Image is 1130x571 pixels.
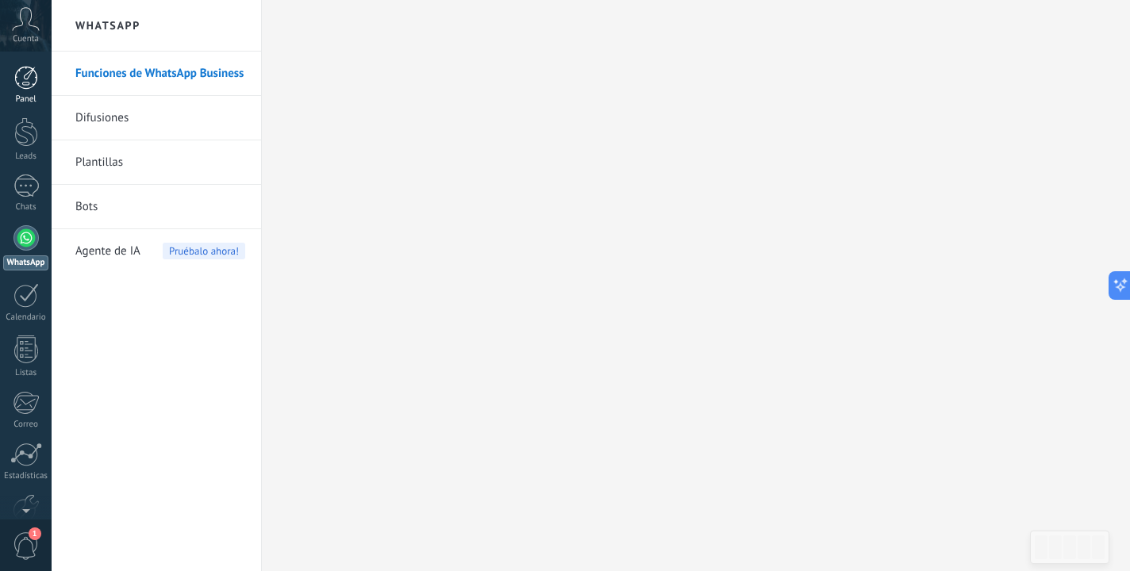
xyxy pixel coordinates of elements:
span: Cuenta [13,34,39,44]
div: Estadísticas [3,471,49,481]
div: Leads [3,151,49,162]
a: Bots [75,185,245,229]
li: Funciones de WhatsApp Business [52,52,261,96]
div: Listas [3,368,49,378]
li: Agente de IA [52,229,261,273]
li: Plantillas [52,140,261,185]
li: Bots [52,185,261,229]
span: Agente de IA [75,229,140,274]
a: Difusiones [75,96,245,140]
a: Plantillas [75,140,245,185]
a: Agente de IAPruébalo ahora! [75,229,245,274]
div: Chats [3,202,49,213]
span: Pruébalo ahora! [163,243,245,259]
div: Calendario [3,312,49,323]
div: WhatsApp [3,255,48,270]
li: Difusiones [52,96,261,140]
div: Panel [3,94,49,105]
span: 1 [29,527,41,540]
a: Funciones de WhatsApp Business [75,52,245,96]
div: Correo [3,420,49,430]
